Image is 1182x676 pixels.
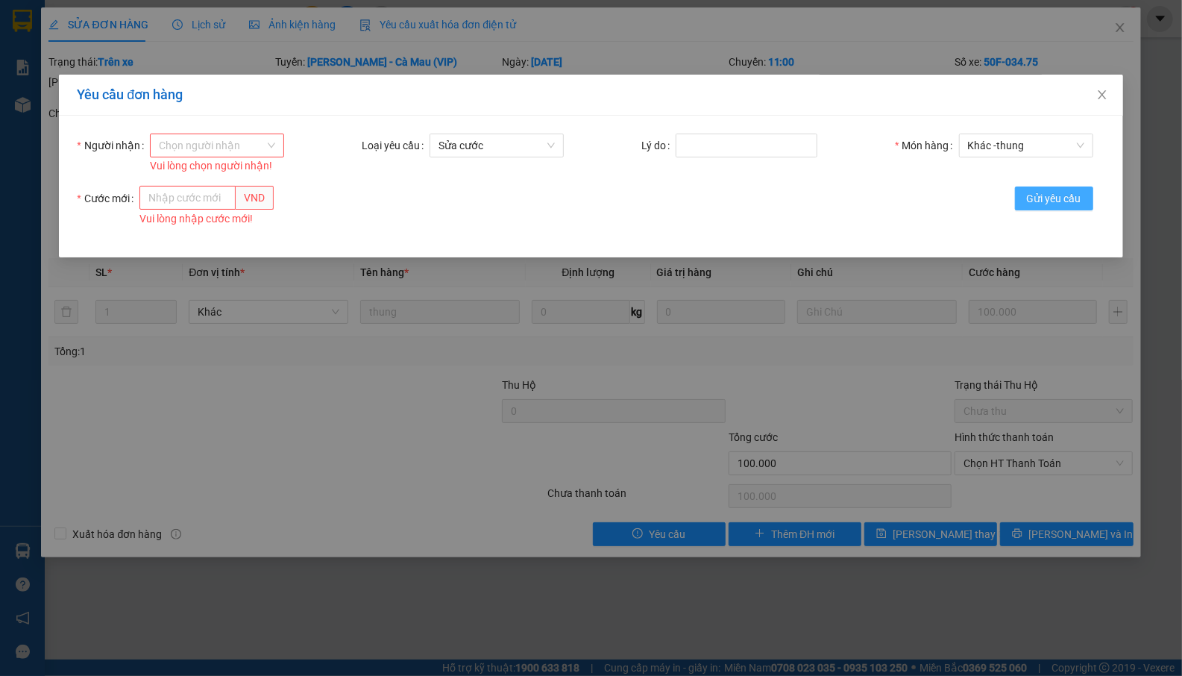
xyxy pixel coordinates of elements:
span: close [1096,89,1108,101]
span: Khác [968,134,1084,157]
input: Người nhận [159,134,265,157]
input: Lý do [676,134,817,157]
input: Cước mới [139,186,236,210]
li: Hotline: 02839552959 [139,55,623,74]
label: Loại yêu cầu [362,134,430,157]
button: Gửi yêu cầu [1015,187,1093,210]
label: Người nhận [77,134,149,157]
div: Vui lòng nhập cước mới! [139,210,274,227]
button: Close [1081,75,1123,116]
img: logo.jpg [19,19,93,93]
label: Món hàng [895,134,958,157]
span: Gửi yêu cầu [1027,190,1081,207]
span: VND [236,186,274,210]
div: Vui lòng chọn người nhận! [150,157,284,174]
li: 26 Phó Cơ Điều, Phường 12 [139,37,623,55]
span: Sửa cước [438,134,555,157]
div: Yêu cầu đơn hàng [77,87,1105,103]
label: Lý do [641,134,676,157]
b: GỬI : VP An Lạc [19,108,164,133]
label: Cước mới [77,187,139,210]
span: - thung [994,140,1025,151]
